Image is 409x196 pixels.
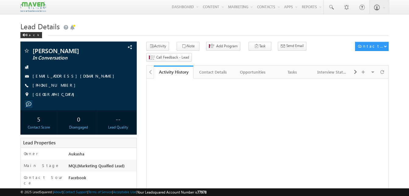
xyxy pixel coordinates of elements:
span: Your Leadsquared Account Number is [137,190,206,194]
div: Contact Actions [358,43,384,49]
div: Back [20,32,42,38]
span: Lead Details [20,21,60,31]
span: In Conversation [33,55,104,61]
div: Activity History [158,69,189,75]
button: Add Program [206,42,240,51]
div: Interview Status [317,68,347,76]
div: 5 [22,113,55,125]
button: Note [177,42,199,51]
span: Add Program [216,43,238,49]
span: Send Email [286,43,304,49]
div: Contact Details [198,68,227,76]
button: Send Email [278,42,306,51]
div: Disengaged [62,125,95,130]
span: [PERSON_NAME] [33,48,104,54]
label: Main Stage [24,163,60,168]
button: Call Feedback - Lead [146,53,192,62]
label: Owner [24,151,38,156]
a: [EMAIL_ADDRESS][DOMAIN_NAME] [33,73,117,78]
div: Opportunities [238,68,267,76]
a: Activity History [154,66,193,78]
button: Activity [146,42,169,51]
a: About [54,190,62,194]
a: Contact Support [63,190,87,194]
span: [GEOGRAPHIC_DATA] [33,92,77,98]
a: Acceptable Use [113,190,136,194]
div: MQL(Marketing Quaified Lead) [67,163,136,171]
a: Tasks [273,66,312,78]
span: © 2025 LeadSquared | | | | | [20,189,206,195]
a: Contact Details [193,66,233,78]
div: Tasks [278,68,307,76]
span: Aukasha [69,151,84,156]
div: Lead Quality [101,125,135,130]
a: Interview Status [312,66,352,78]
button: Contact Actions [355,42,389,51]
span: Lead Properties [23,140,55,146]
div: Facebook [67,175,136,183]
a: Terms of Service [88,190,112,194]
a: Opportunities [233,66,273,78]
button: Task [249,42,271,51]
span: [PHONE_NUMBER] [33,82,79,89]
label: Contact Source [24,175,63,186]
span: Call Feedback - Lead [156,55,189,60]
div: 0 [62,113,95,125]
img: Custom Logo [20,2,46,12]
div: Contact Score [22,125,55,130]
span: 77978 [197,190,206,194]
a: Back [20,32,45,37]
div: -- [101,113,135,125]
